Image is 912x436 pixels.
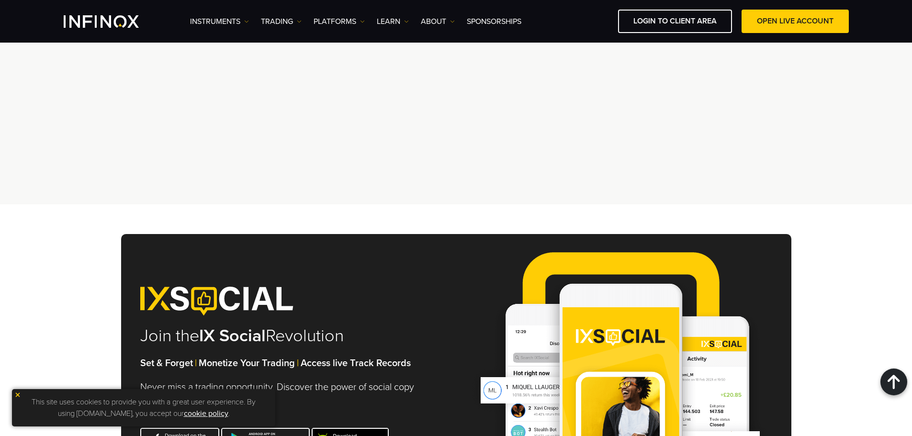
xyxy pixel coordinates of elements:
[199,358,295,369] strong: Monetize Your Trading
[184,409,228,418] a: cookie policy
[742,10,849,33] a: OPEN LIVE ACCOUNT
[14,391,21,398] img: yellow close icon
[297,358,299,369] span: |
[17,394,270,422] p: This site uses cookies to provide you with a great user experience. By using [DOMAIN_NAME], you a...
[618,10,732,33] a: LOGIN TO CLIENT AREA
[261,16,302,27] a: TRADING
[195,358,197,369] span: |
[64,15,161,28] a: INFINOX Logo
[377,16,409,27] a: Learn
[467,16,521,27] a: SPONSORSHIPS
[314,16,365,27] a: PLATFORMS
[301,358,411,369] strong: Access live Track Records
[190,16,249,27] a: Instruments
[421,16,455,27] a: ABOUT
[140,358,193,369] strong: Set & Forget
[199,325,266,346] strong: IX Social
[140,325,344,347] h2: Join the Revolution
[140,380,416,409] p: Never miss a trading opportunity. Discover the power of social copy trading at your fingertips.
